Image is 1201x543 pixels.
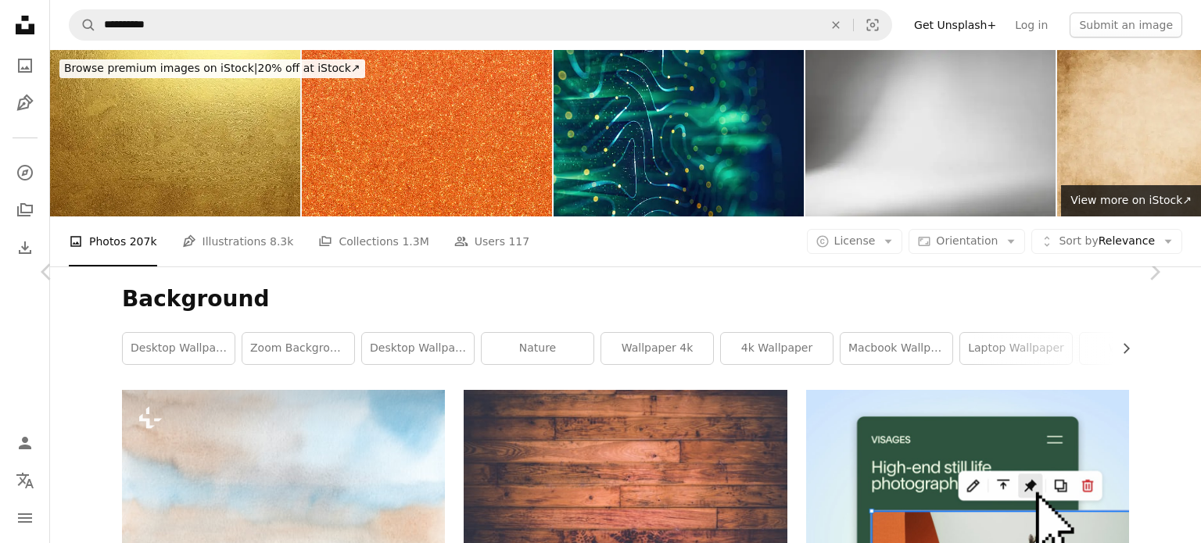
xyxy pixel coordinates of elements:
[841,333,952,364] a: macbook wallpaper
[805,50,1056,216] img: Abstract white background
[362,333,474,364] a: desktop wallpaper
[50,50,300,216] img: Brushed Gold
[318,216,428,266] a: Collections 1.3M
[905,13,1006,38] a: Get Unsplash+
[807,229,903,254] button: License
[69,9,892,41] form: Find visuals sitewide
[9,465,41,496] button: Language
[936,234,998,247] span: Orientation
[122,495,445,509] a: a watercolor painting of a sky with clouds
[819,10,853,40] button: Clear
[1006,13,1057,38] a: Log in
[1061,185,1201,216] a: View more on iStock↗
[1059,234,1098,247] span: Sort by
[9,157,41,188] a: Explore
[122,285,1129,313] h1: Background
[464,490,787,504] a: brown wooden board
[834,234,876,247] span: License
[50,50,375,88] a: Browse premium images on iStock|20% off at iStock↗
[454,216,529,266] a: Users 117
[1070,13,1182,38] button: Submit an image
[909,229,1025,254] button: Orientation
[9,427,41,459] a: Log in / Sign up
[1059,234,1155,249] span: Relevance
[302,50,552,216] img: orange glitter texture abstract background
[482,333,593,364] a: nature
[1080,333,1192,364] a: wallpaper
[601,333,713,364] a: wallpaper 4k
[1031,229,1182,254] button: Sort byRelevance
[123,333,235,364] a: desktop wallpapers
[402,233,428,250] span: 1.3M
[508,233,529,250] span: 117
[721,333,833,364] a: 4k wallpaper
[9,88,41,119] a: Illustrations
[270,233,293,250] span: 8.3k
[1070,194,1192,206] span: View more on iStock ↗
[64,62,257,74] span: Browse premium images on iStock |
[64,62,360,74] span: 20% off at iStock ↗
[960,333,1072,364] a: laptop wallpaper
[1107,197,1201,347] a: Next
[554,50,804,216] img: Technology Background with Flowing Lines and Light Particles
[9,502,41,534] button: Menu
[242,333,354,364] a: zoom background
[854,10,891,40] button: Visual search
[9,50,41,81] a: Photos
[9,195,41,226] a: Collections
[70,10,96,40] button: Search Unsplash
[182,216,294,266] a: Illustrations 8.3k
[1112,333,1129,364] button: scroll list to the right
